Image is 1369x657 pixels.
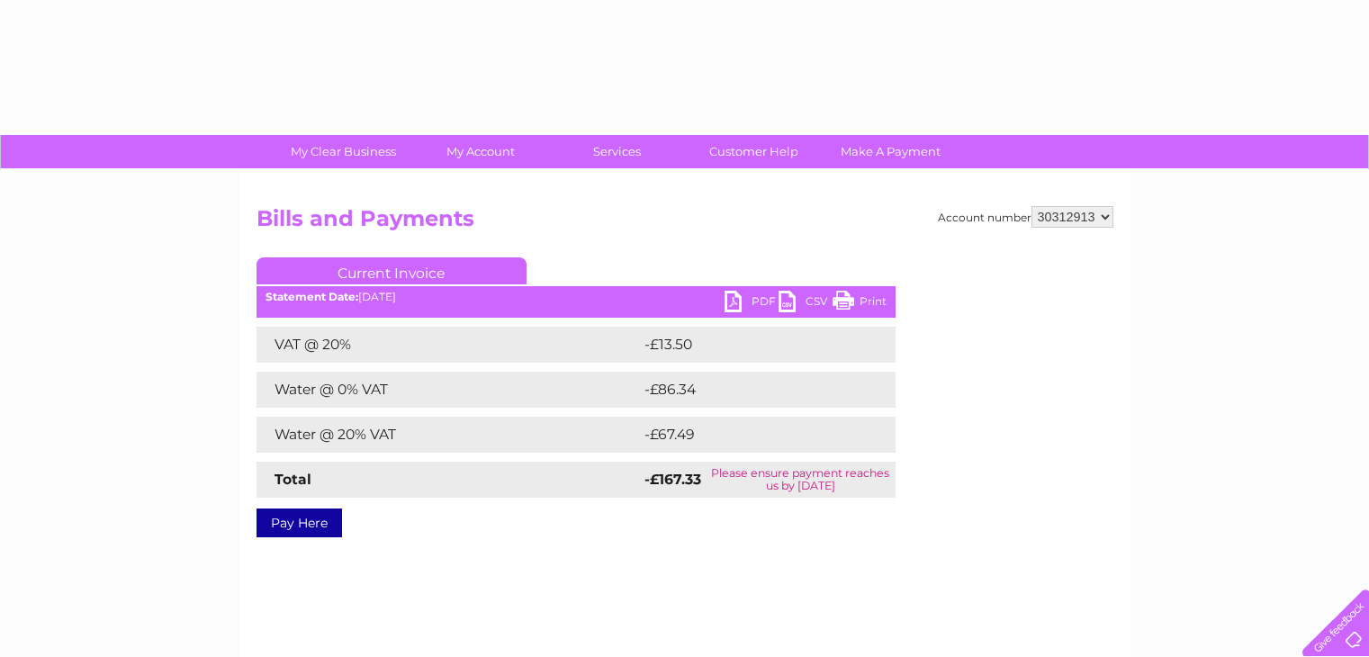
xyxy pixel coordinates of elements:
td: Water @ 0% VAT [257,372,640,408]
strong: Total [275,471,311,488]
td: -£67.49 [640,417,862,453]
td: VAT @ 20% [257,327,640,363]
strong: -£167.33 [644,471,701,488]
td: -£13.50 [640,327,860,363]
a: Pay Here [257,508,342,537]
a: My Clear Business [269,135,418,168]
td: Water @ 20% VAT [257,417,640,453]
a: Services [543,135,691,168]
div: [DATE] [257,291,896,303]
a: PDF [725,291,779,317]
a: My Account [406,135,554,168]
a: Make A Payment [816,135,965,168]
h2: Bills and Payments [257,206,1113,240]
b: Statement Date: [266,290,358,303]
a: Current Invoice [257,257,527,284]
td: -£86.34 [640,372,862,408]
a: Print [833,291,887,317]
td: Please ensure payment reaches us by [DATE] [706,462,895,498]
a: Customer Help [680,135,828,168]
div: Account number [938,206,1113,228]
a: CSV [779,291,833,317]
